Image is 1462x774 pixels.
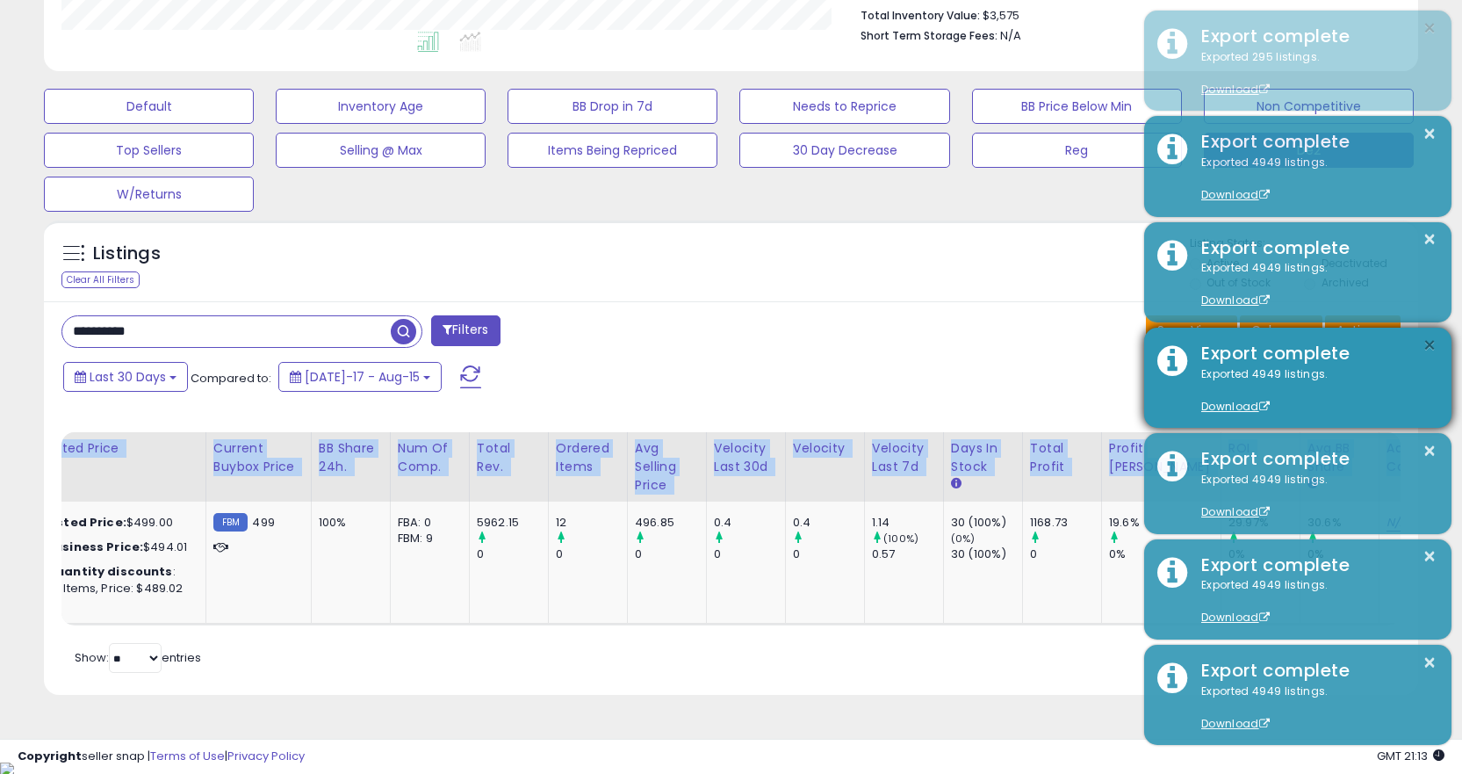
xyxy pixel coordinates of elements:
[872,439,936,476] div: Velocity Last 7d
[951,439,1015,476] div: Days In Stock
[861,28,997,43] b: Short Term Storage Fees:
[1201,610,1270,625] a: Download
[477,546,548,562] div: 0
[191,370,271,387] span: Compared to:
[319,439,383,476] div: BB Share 24h.
[739,133,949,168] button: 30 Day Decrease
[1146,315,1237,345] button: Save View
[872,515,943,531] div: 1.14
[508,89,717,124] button: BB Drop in 7d
[1188,260,1438,309] div: Exported 4949 listings.
[227,748,305,764] a: Privacy Policy
[18,749,305,765] div: seller snap | |
[1422,123,1437,145] button: ×
[1188,341,1438,366] div: Export complete
[47,564,192,580] div: :
[1188,577,1438,626] div: Exported 4949 listings.
[1201,399,1270,414] a: Download
[1030,515,1101,531] div: 1168.73
[1109,546,1221,562] div: 0%
[1188,24,1438,49] div: Export complete
[1000,27,1021,44] span: N/A
[1377,748,1444,764] span: 2025-09-15 21:13 GMT
[1109,515,1221,531] div: 19.6%
[47,439,198,458] div: Listed Price
[1030,546,1101,562] div: 0
[1201,293,1270,307] a: Download
[44,177,254,212] button: W/Returns
[61,271,140,288] div: Clear All Filters
[951,546,1022,562] div: 30 (100%)
[398,531,456,546] div: FBM: 9
[1201,82,1270,97] a: Download
[972,89,1182,124] button: BB Price Below Min
[1188,658,1438,684] div: Export complete
[951,532,976,546] small: (0%)
[556,546,627,562] div: 0
[477,515,548,531] div: 5962.15
[1422,228,1437,250] button: ×
[63,362,188,392] button: Last 30 Days
[1030,439,1094,476] div: Total Profit
[431,315,500,346] button: Filters
[1422,18,1437,40] button: ×
[1188,49,1438,98] div: Exported 295 listings.
[47,515,192,531] div: $499.00
[883,532,918,546] small: (100%)
[477,439,541,476] div: Total Rev.
[1188,553,1438,578] div: Export complete
[556,439,620,476] div: Ordered Items
[951,515,1022,531] div: 30 (100%)
[714,546,785,562] div: 0
[872,546,943,562] div: 0.57
[47,563,173,580] b: Quantity discounts
[44,133,254,168] button: Top Sellers
[1109,439,1214,476] div: Profit [PERSON_NAME]
[793,439,857,458] div: Velocity
[1201,187,1270,202] a: Download
[75,649,201,666] span: Show: entries
[951,476,961,492] small: Days In Stock.
[93,242,161,266] h5: Listings
[252,514,274,531] span: 499
[1422,652,1437,674] button: ×
[305,368,420,386] span: [DATE]-17 - Aug-15
[635,439,699,495] div: Avg Selling Price
[1188,472,1438,521] div: Exported 4949 listings.
[213,513,248,532] small: FBM
[861,8,980,23] b: Total Inventory Value:
[319,515,377,531] div: 100%
[1188,129,1438,155] div: Export complete
[793,546,864,562] div: 0
[635,546,706,562] div: 0
[1422,546,1437,568] button: ×
[47,539,143,555] b: Business Price:
[1188,155,1438,204] div: Exported 4949 listings.
[1188,446,1438,472] div: Export complete
[44,89,254,124] button: Default
[714,515,785,531] div: 0.4
[1201,504,1270,519] a: Download
[508,133,717,168] button: Items Being Repriced
[793,515,864,531] div: 0.4
[276,133,486,168] button: Selling @ Max
[739,89,949,124] button: Needs to Reprice
[556,515,627,531] div: 12
[1188,235,1438,261] div: Export complete
[278,362,442,392] button: [DATE]-17 - Aug-15
[47,581,192,597] div: 50 Items, Price: $489.02
[714,439,778,476] div: Velocity Last 30d
[213,439,304,476] div: Current Buybox Price
[1422,335,1437,357] button: ×
[1188,366,1438,416] div: Exported 4949 listings.
[276,89,486,124] button: Inventory Age
[150,748,225,764] a: Terms of Use
[398,515,456,531] div: FBA: 0
[1188,684,1438,733] div: Exported 4949 listings.
[635,515,706,531] div: 496.85
[47,514,126,531] b: Listed Price:
[398,439,462,476] div: Num of Comp.
[972,133,1182,168] button: Reg
[1422,440,1437,462] button: ×
[1201,716,1270,731] a: Download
